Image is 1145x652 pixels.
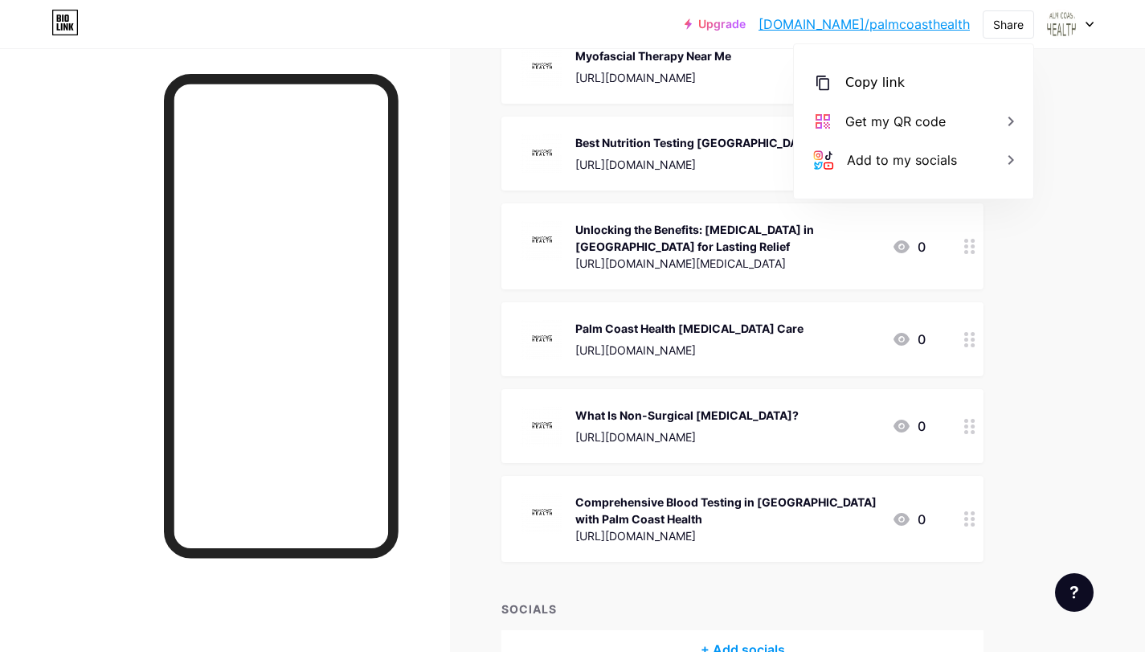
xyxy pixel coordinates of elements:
div: Add to my socials [847,150,957,170]
div: [URL][DOMAIN_NAME] [575,527,879,544]
img: Myofascial Therapy Near Me [521,46,562,88]
img: Palm Coast Health Chiropractic Care [521,318,562,360]
div: 0 [892,416,926,436]
div: 0 [892,330,926,349]
div: 0 [892,237,926,256]
img: Comprehensive Blood Testing in Palm Coast with Palm Coast Health [521,492,562,534]
div: Comprehensive Blood Testing in [GEOGRAPHIC_DATA] with Palm Coast Health [575,494,879,527]
div: [URL][DOMAIN_NAME] [575,342,804,359]
div: [URL][DOMAIN_NAME][MEDICAL_DATA] [575,255,879,272]
img: Best Nutrition Testing Palm Coast [521,133,562,174]
img: What Is Non-Surgical Spinal Decompression? [521,405,562,447]
div: What Is Non-Surgical [MEDICAL_DATA]? [575,407,799,424]
div: [URL][DOMAIN_NAME] [575,69,731,86]
div: 0 [892,510,926,529]
img: Unlocking the Benefits: Laser Therapy in Palm Coast for Lasting Relief [521,219,562,261]
div: Share [993,16,1024,33]
a: [DOMAIN_NAME]/palmcoasthealth [759,14,970,34]
div: Copy link [845,73,905,92]
div: Best Nutrition Testing [GEOGRAPHIC_DATA] [575,134,816,151]
div: SOCIALS [501,601,983,617]
div: Get my QR code [845,112,946,131]
div: Unlocking the Benefits: [MEDICAL_DATA] in [GEOGRAPHIC_DATA] for Lasting Relief [575,221,879,255]
div: Myofascial Therapy Near Me [575,47,731,64]
div: [URL][DOMAIN_NAME] [575,429,799,445]
a: Upgrade [685,18,746,31]
img: palmcoasthealth [1046,9,1077,39]
div: Palm Coast Health [MEDICAL_DATA] Care [575,320,804,337]
div: [URL][DOMAIN_NAME] [575,156,816,173]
